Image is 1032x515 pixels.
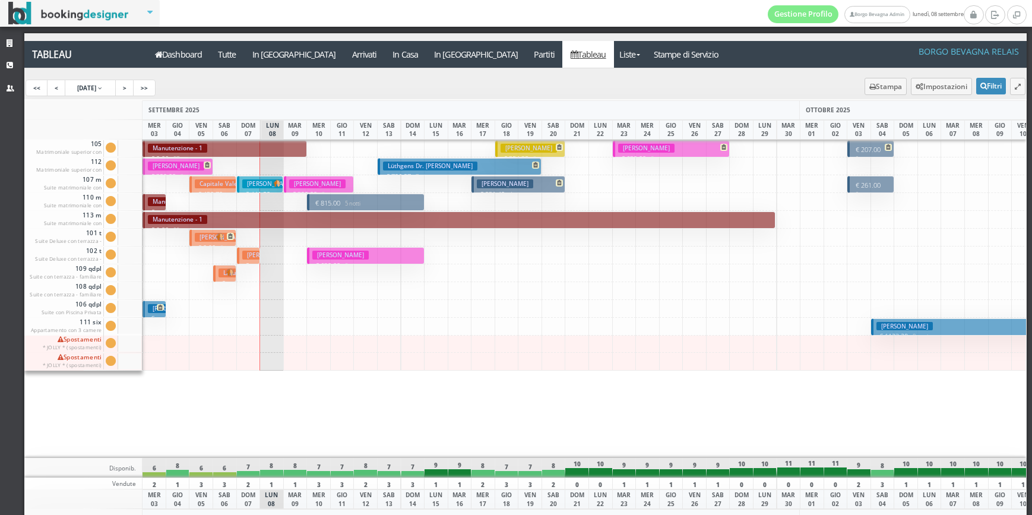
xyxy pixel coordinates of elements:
[148,215,207,224] h3: Manutenzione - 1
[870,478,895,489] div: 3
[307,194,424,211] button: € 815.00 5 notti 2 Adulti
[908,333,928,340] small: 8 notti
[471,120,495,140] div: MER 17
[166,478,190,489] div: 1
[289,179,346,188] h3: [PERSON_NAME]
[27,247,104,265] span: 102 t
[377,489,401,509] div: SAB 13
[213,265,236,282] button: Laruccia Milco € 337.50
[284,176,354,193] button: [PERSON_NAME] € 390.00 3 notti
[635,458,660,478] div: 9
[777,478,801,489] div: 0
[142,478,166,489] div: 2
[312,251,369,260] h3: [PERSON_NAME]
[870,489,895,509] div: SAB 04
[289,189,350,199] p: € 390.00
[495,140,565,157] button: [PERSON_NAME] € 354.35 3 notti
[377,458,401,478] div: 7
[77,84,96,92] span: [DATE]
[682,489,707,509] div: VEN 26
[894,458,918,478] div: 10
[870,120,895,140] div: SAB 04
[614,41,645,68] a: Liste
[237,247,260,264] button: [PERSON_NAME] € 236.00
[448,458,472,478] div: 9
[24,41,147,68] a: Tableau
[919,46,1019,56] h4: BORGO BEVAGNA RELAIS
[142,458,166,478] div: 6
[148,197,207,206] h3: Manutenzione - 1
[189,478,213,489] div: 3
[195,179,257,188] h3: Capitale Valentino
[219,279,233,316] p: € 337.50
[542,478,566,489] div: 2
[306,489,331,509] div: MER 10
[471,489,495,509] div: MER 17
[330,489,354,509] div: GIO 11
[189,489,213,509] div: VEN 05
[143,140,306,157] button: Manutenzione - 1 € 0.00 27 notti
[306,120,331,140] div: MER 10
[988,489,1012,509] div: GIO 09
[618,144,675,153] h3: [PERSON_NAME]
[426,41,526,68] a: In [GEOGRAPHIC_DATA]
[28,283,103,299] span: 108 qdpl
[236,478,261,489] div: 2
[411,173,431,181] small: 7 notti
[941,458,965,478] div: 10
[27,211,104,229] span: 113 m
[36,149,102,163] small: Matrimoniale superior con terrazza
[588,478,613,489] div: 0
[612,120,637,140] div: MAR 23
[166,489,190,509] div: GIO 04
[43,362,102,368] small: * JOLLY * (spostamenti)
[612,458,637,478] div: 9
[894,478,918,489] div: 1
[148,207,162,245] p: € 0.00
[941,489,965,509] div: MAR 07
[213,489,237,509] div: SAB 06
[824,120,848,140] div: GIO 02
[27,140,104,158] span: 105
[169,226,192,234] small: 28 notti
[917,478,942,489] div: 1
[501,154,562,163] p: € 354.35
[195,243,233,261] p: € 0.00
[876,322,933,331] h3: [PERSON_NAME]
[143,158,213,175] button: [PERSON_NAME] € 390.00 3 notti
[565,478,589,489] div: 0
[148,144,207,153] h3: Manutenzione - 1
[307,247,424,264] button: [PERSON_NAME] € 630.00 5 notti
[471,458,495,478] div: 8
[542,458,566,478] div: 8
[169,155,192,163] small: 27 notti
[27,194,104,211] span: 110 m
[800,120,824,140] div: MER 01
[768,5,839,23] a: Gestione Profilo
[753,478,777,489] div: 0
[870,458,895,478] div: 8
[283,478,308,489] div: 1
[518,120,542,140] div: VEN 19
[988,120,1012,140] div: GIO 09
[41,353,104,369] span: Spostamenti
[618,154,726,163] p: € 630.00
[44,220,102,235] small: Suite matrimoniale con terrazza
[964,489,989,509] div: MER 08
[236,458,261,478] div: 7
[917,458,942,478] div: 10
[27,229,104,247] span: 101 t
[526,41,563,68] a: Partiti
[844,6,910,23] a: Borgo Bevagna Admin
[210,41,245,68] a: Tutte
[41,336,104,352] span: Spostamenti
[44,202,102,217] small: Suite matrimoniale con terrazza
[236,120,261,140] div: DOM 07
[753,489,777,509] div: LUN 29
[635,478,660,489] div: 1
[518,489,542,509] div: VEN 19
[242,261,257,298] p: € 236.00
[729,458,754,478] div: 10
[588,489,613,509] div: LUN 22
[847,140,894,157] button: € 207.00 2 notti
